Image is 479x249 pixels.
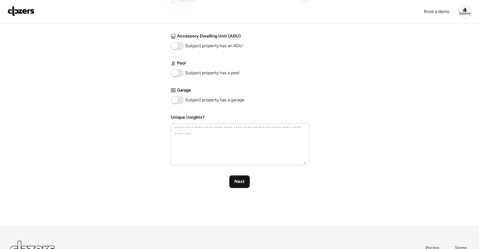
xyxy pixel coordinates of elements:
img: Logo [8,6,35,16]
span: Accessory Dwelling Unit (ADU) [177,33,241,39]
span: Garage [177,87,191,93]
span: Book a demo [424,9,449,14]
span: Subject property has an ADU [185,43,242,49]
span: Subject property has a garage [185,97,244,103]
span: Next [234,178,245,185]
span: Subject property has a pool [185,70,239,76]
span: Pool [177,60,185,66]
label: Unique insights? [171,115,205,120]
